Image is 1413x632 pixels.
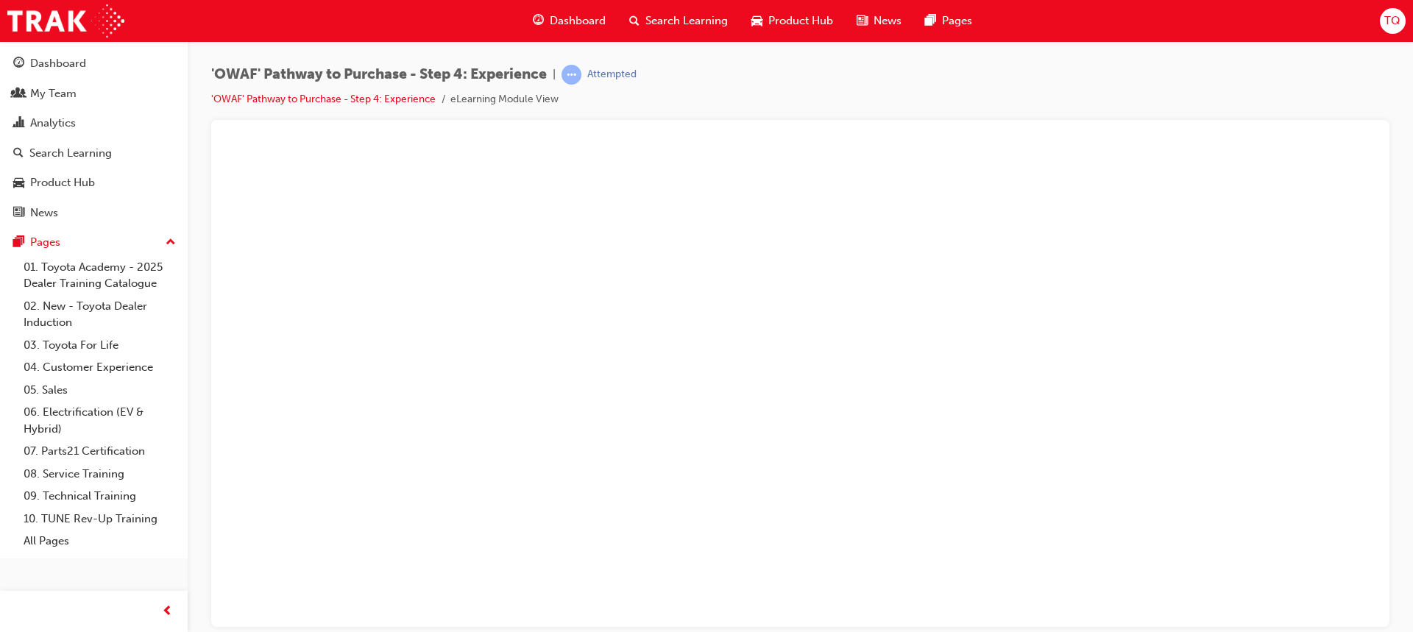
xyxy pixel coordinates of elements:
a: news-iconNews [845,6,913,36]
a: 08. Service Training [18,463,182,486]
a: 'OWAF' Pathway to Purchase - Step 4: Experience [211,93,436,105]
span: car-icon [13,177,24,190]
button: DashboardMy TeamAnalyticsSearch LearningProduct HubNews [6,47,182,229]
a: Dashboard [6,50,182,77]
span: chart-icon [13,117,24,130]
button: Pages [6,229,182,256]
span: learningRecordVerb_ATTEMPT-icon [562,65,581,85]
a: search-iconSearch Learning [617,6,740,36]
span: people-icon [13,88,24,101]
a: All Pages [18,530,182,553]
div: My Team [30,85,77,102]
button: TQ [1380,8,1406,34]
div: Attempted [587,68,637,82]
span: pages-icon [925,12,936,30]
span: TQ [1384,13,1400,29]
a: car-iconProduct Hub [740,6,845,36]
a: Product Hub [6,169,182,196]
span: pages-icon [13,236,24,249]
span: Product Hub [768,13,833,29]
span: Pages [942,13,972,29]
span: News [874,13,902,29]
div: Product Hub [30,174,95,191]
div: Dashboard [30,55,86,72]
span: search-icon [629,12,640,30]
span: news-icon [857,12,868,30]
span: search-icon [13,147,24,160]
span: car-icon [751,12,762,30]
a: Analytics [6,110,182,137]
a: 09. Technical Training [18,485,182,508]
a: pages-iconPages [913,6,984,36]
a: guage-iconDashboard [521,6,617,36]
a: News [6,199,182,227]
a: 04. Customer Experience [18,356,182,379]
a: 06. Electrification (EV & Hybrid) [18,401,182,440]
span: guage-icon [13,57,24,71]
div: News [30,205,58,221]
span: | [553,66,556,83]
a: Search Learning [6,140,182,167]
a: 07. Parts21 Certification [18,440,182,463]
a: 02. New - Toyota Dealer Induction [18,295,182,334]
a: 01. Toyota Academy - 2025 Dealer Training Catalogue [18,256,182,295]
span: Dashboard [550,13,606,29]
span: news-icon [13,207,24,220]
div: Search Learning [29,145,112,162]
span: 'OWAF' Pathway to Purchase - Step 4: Experience [211,66,547,83]
div: Pages [30,234,60,251]
a: My Team [6,80,182,107]
div: Analytics [30,115,76,132]
img: Trak [7,4,124,38]
a: 10. TUNE Rev-Up Training [18,508,182,530]
span: Search Learning [645,13,728,29]
span: guage-icon [533,12,544,30]
span: up-icon [166,233,176,252]
li: eLearning Module View [450,91,559,108]
a: 03. Toyota For Life [18,334,182,357]
a: 05. Sales [18,379,182,402]
span: prev-icon [162,603,173,621]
